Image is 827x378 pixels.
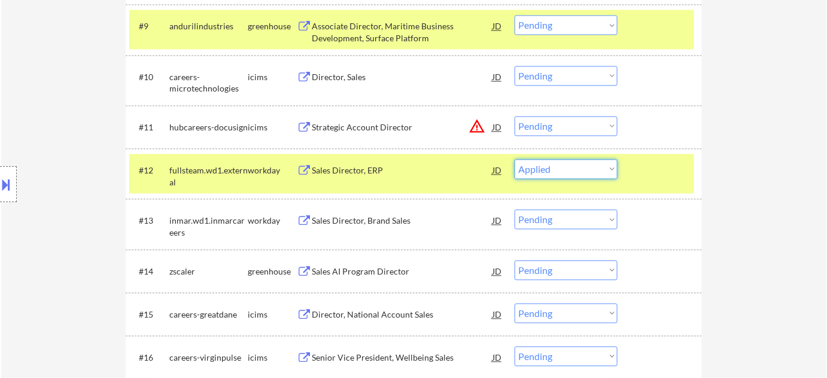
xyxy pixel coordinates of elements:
div: Sales Director, Brand Sales [312,215,492,227]
div: JD [491,346,503,368]
div: workday [248,164,297,176]
div: andurilindustries [169,20,248,32]
div: Sales AI Program Director [312,266,492,278]
div: icims [248,309,297,321]
div: JD [491,303,503,325]
div: #9 [139,20,160,32]
div: icims [248,352,297,364]
div: icims [248,121,297,133]
div: JD [491,116,503,138]
div: careers-greatdane [169,309,248,321]
button: warning_amber [469,118,485,135]
div: Strategic Account Director [312,121,492,133]
div: JD [491,15,503,36]
div: Sales Director, ERP [312,164,492,176]
div: JD [491,260,503,282]
div: Director, National Account Sales [312,309,492,321]
div: #10 [139,71,160,83]
div: careers-microtechnologies [169,71,248,94]
div: Senior Vice President, Wellbeing Sales [312,352,492,364]
div: workday [248,215,297,227]
div: Director, Sales [312,71,492,83]
div: Associate Director, Maritime Business Development, Surface Platform [312,20,492,44]
div: #15 [139,309,160,321]
div: greenhouse [248,20,297,32]
div: #16 [139,352,160,364]
div: JD [491,209,503,231]
div: greenhouse [248,266,297,278]
div: JD [491,66,503,87]
div: JD [491,159,503,181]
div: icims [248,71,297,83]
div: careers-virginpulse [169,352,248,364]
